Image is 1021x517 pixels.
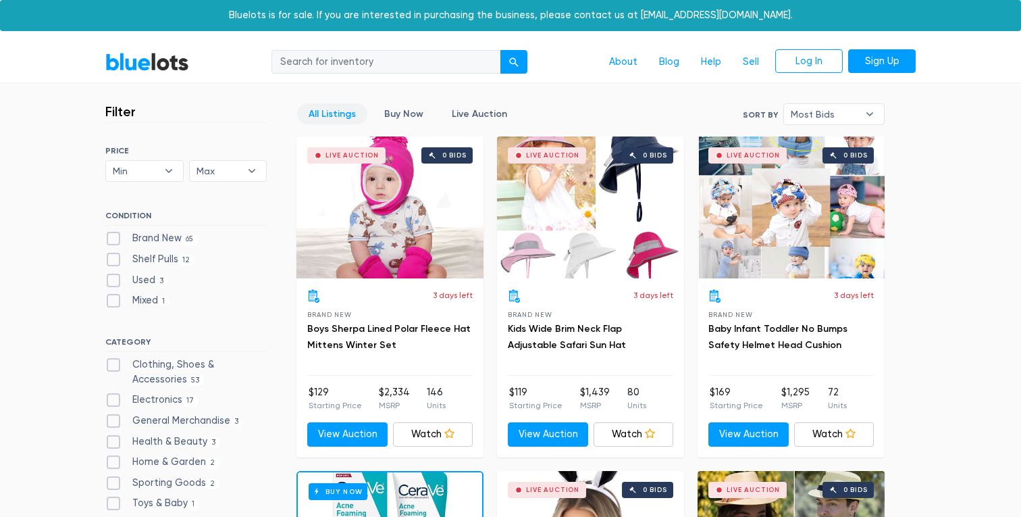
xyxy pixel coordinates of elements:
a: All Listings [297,103,367,124]
a: Log In [775,49,843,74]
p: MSRP [781,399,810,412]
span: Brand New [307,311,351,318]
span: Brand New [708,311,752,318]
p: Starting Price [309,399,362,412]
li: $129 [309,385,362,412]
div: Live Auction [526,487,579,493]
p: 3 days left [433,289,473,301]
span: 1 [188,499,199,510]
span: Brand New [508,311,552,318]
a: Live Auction 0 bids [497,137,684,278]
input: Search for inventory [271,50,501,74]
p: Units [627,399,646,412]
label: Used [105,273,168,288]
p: Starting Price [710,399,763,412]
p: MSRP [379,399,410,412]
li: 72 [828,385,847,412]
div: Live Auction [727,487,780,493]
span: 2 [206,458,219,469]
h6: PRICE [105,146,267,155]
a: View Auction [307,422,388,447]
a: Baby Infant Toddler No Bumps Safety Helmet Head Cushion [708,323,847,351]
p: 3 days left [633,289,673,301]
a: Sell [732,49,770,75]
li: 146 [427,385,446,412]
span: 17 [182,396,199,407]
div: Live Auction [526,152,579,159]
a: Buy Now [373,103,435,124]
label: Home & Garden [105,455,219,470]
span: 1 [158,297,169,307]
span: 3 [155,276,168,287]
h6: CONDITION [105,211,267,226]
label: Health & Beauty [105,435,220,449]
a: Sign Up [848,49,916,74]
a: Live Auction [440,103,519,124]
span: 2 [206,478,219,489]
div: 0 bids [843,487,868,493]
h6: Buy Now [309,483,367,500]
p: MSRP [580,399,610,412]
a: View Auction [708,422,789,447]
span: 3 [230,416,243,427]
label: Brand New [105,231,198,246]
li: 80 [627,385,646,412]
p: 3 days left [834,289,874,301]
a: Help [690,49,732,75]
label: Toys & Baby [105,496,199,511]
p: Units [828,399,847,412]
a: Boys Sherpa Lined Polar Fleece Hat Mittens Winter Set [307,323,471,351]
b: ▾ [238,161,266,181]
span: Most Bids [791,104,858,124]
li: $2,334 [379,385,410,412]
b: ▾ [155,161,183,181]
p: Units [427,399,446,412]
a: Watch [393,422,473,447]
label: Electronics [105,393,199,408]
div: 0 bids [843,152,868,159]
p: Starting Price [509,399,562,412]
a: Watch [794,422,874,447]
a: Live Auction 0 bids [296,137,483,278]
li: $1,439 [580,385,610,412]
div: 0 bids [442,152,467,159]
div: Live Auction [727,152,780,159]
a: Kids Wide Brim Neck Flap Adjustable Safari Sun Hat [508,323,626,351]
span: 65 [182,235,198,245]
label: Sort By [743,109,778,121]
li: $1,295 [781,385,810,412]
a: BlueLots [105,52,189,72]
b: ▾ [856,104,884,124]
label: General Merchandise [105,414,243,428]
span: Max [197,161,241,181]
label: Sporting Goods [105,476,219,491]
span: Min [113,161,157,181]
label: Mixed [105,293,169,308]
div: 0 bids [643,152,667,159]
a: Live Auction 0 bids [698,137,885,278]
a: View Auction [508,422,588,447]
a: Blog [648,49,690,75]
div: Live Auction [325,152,379,159]
a: Watch [594,422,674,447]
h3: Filter [105,103,136,120]
span: 3 [207,437,220,448]
span: 53 [187,375,204,386]
label: Clothing, Shoes & Accessories [105,358,267,387]
li: $169 [710,385,763,412]
h6: CATEGORY [105,337,267,352]
span: 12 [178,255,194,266]
a: About [598,49,648,75]
label: Shelf Pulls [105,252,194,267]
div: 0 bids [643,487,667,493]
li: $119 [509,385,562,412]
